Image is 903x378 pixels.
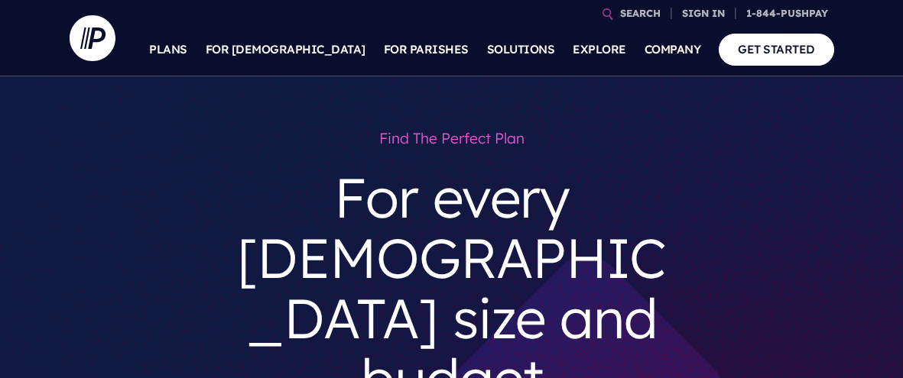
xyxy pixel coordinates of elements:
h1: Find the perfect plan [223,122,681,155]
a: GET STARTED [719,34,834,65]
a: FOR [DEMOGRAPHIC_DATA] [206,23,365,76]
a: FOR PARISHES [384,23,469,76]
a: PLANS [149,23,187,76]
a: EXPLORE [573,23,626,76]
a: COMPANY [645,23,701,76]
a: SOLUTIONS [487,23,555,76]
